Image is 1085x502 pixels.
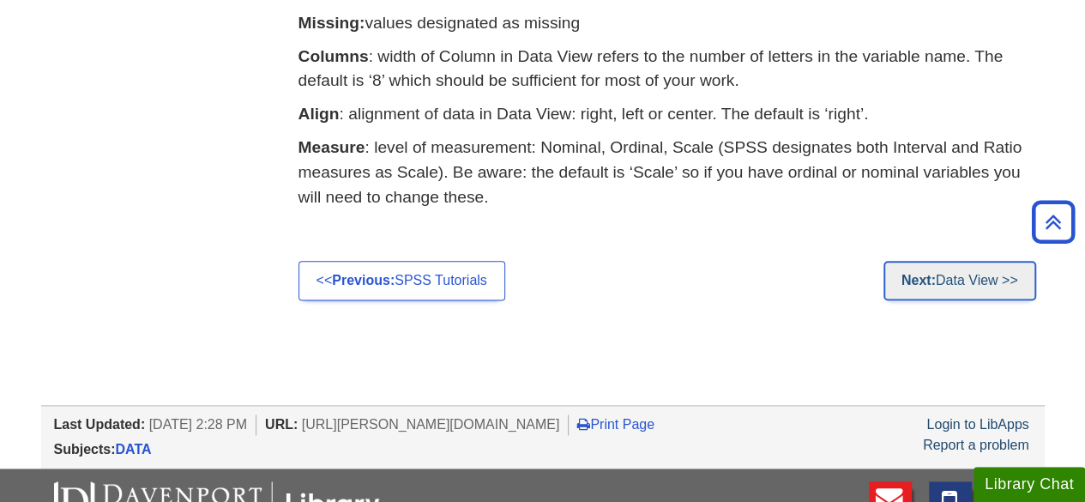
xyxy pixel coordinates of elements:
p: values designated as missing [298,11,1045,36]
a: Back to Top [1026,210,1081,233]
strong: Missing: [298,14,365,32]
p: : width of Column in Data View refers to the number of letters in the variable name. The default ... [298,45,1045,94]
span: Last Updated: [54,417,146,432]
a: Next:Data View >> [883,261,1036,300]
strong: Measure [298,138,365,156]
a: Report a problem [923,438,1029,452]
a: Login to LibApps [926,417,1028,432]
strong: Align [298,105,340,123]
a: <<Previous:SPSS Tutorials [298,261,505,300]
strong: Columns [298,47,369,65]
span: [URL][PERSON_NAME][DOMAIN_NAME] [302,417,560,432]
strong: Next: [901,273,936,287]
p: : alignment of data in Data View: right, left or center. The default is ‘right’. [298,102,1045,127]
span: URL: [265,417,298,432]
span: Subjects: [54,442,116,457]
strong: Previous: [332,273,395,287]
button: Library Chat [973,467,1085,502]
a: Print Page [577,417,654,432]
p: : level of measurement: Nominal, Ordinal, Scale (SPSS designates both Interval and Ratio measures... [298,136,1045,209]
span: [DATE] 2:28 PM [149,417,247,432]
a: DATA [116,442,152,457]
i: Print Page [577,417,590,431]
